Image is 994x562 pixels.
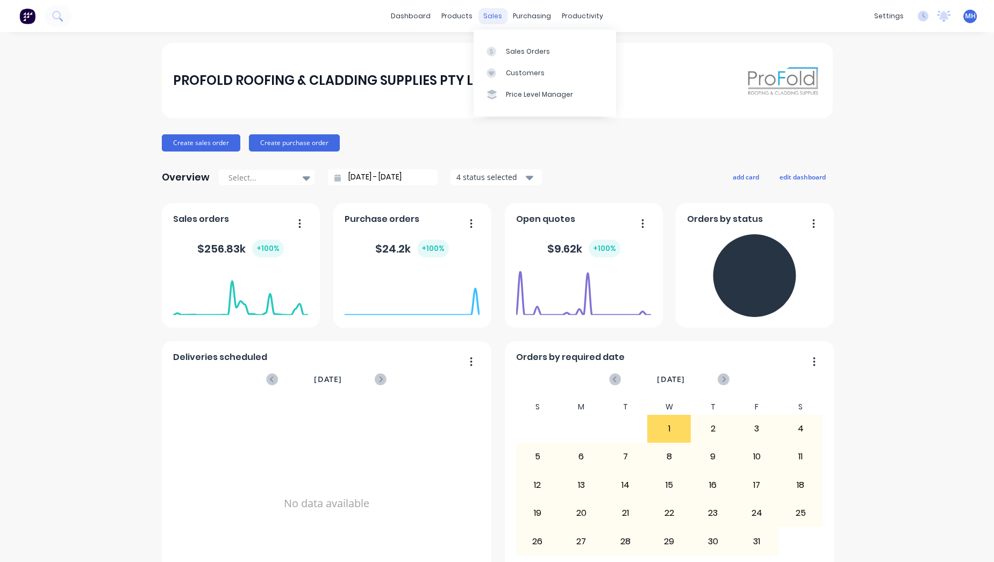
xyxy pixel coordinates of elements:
div: 22 [648,500,691,527]
div: 4 status selected [456,171,524,183]
div: 1 [648,415,691,442]
div: 10 [735,443,778,470]
div: 29 [648,528,691,554]
div: Overview [162,167,210,188]
a: Price Level Manager [474,84,616,105]
div: + 100 % [589,240,620,257]
div: 26 [516,528,559,554]
span: Orders by status [687,213,763,226]
div: 16 [691,472,734,499]
div: T [603,399,647,415]
div: S [516,399,560,415]
span: Orders by required date [516,351,625,364]
img: Factory [19,8,35,24]
div: 28 [604,528,647,554]
div: 2 [691,415,734,442]
div: 15 [648,472,691,499]
button: 4 status selected [450,169,542,185]
span: Purchase orders [345,213,419,226]
div: 17 [735,472,778,499]
span: Open quotes [516,213,575,226]
div: $ 9.62k [547,240,620,257]
div: Price Level Manager [506,90,573,99]
div: M [560,399,604,415]
div: 30 [691,528,734,554]
a: dashboard [385,8,436,24]
button: edit dashboard [773,170,833,184]
div: sales [478,8,507,24]
div: 18 [779,472,822,499]
div: 11 [779,443,822,470]
span: Sales orders [173,213,229,226]
div: products [436,8,478,24]
div: 14 [604,472,647,499]
div: 12 [516,472,559,499]
div: W [647,399,691,415]
div: 24 [735,500,778,527]
div: S [778,399,823,415]
div: PROFOLD ROOFING & CLADDING SUPPLIES PTY LTD [173,70,491,91]
div: 20 [560,500,603,527]
div: productivity [556,8,609,24]
button: add card [726,170,766,184]
div: 5 [516,443,559,470]
img: PROFOLD ROOFING & CLADDING SUPPLIES PTY LTD [746,62,821,99]
div: 8 [648,443,691,470]
div: 31 [735,528,778,554]
div: $ 256.83k [197,240,284,257]
button: Create sales order [162,134,240,152]
div: 9 [691,443,734,470]
div: 27 [560,528,603,554]
div: purchasing [507,8,556,24]
div: 7 [604,443,647,470]
div: + 100 % [417,240,449,257]
div: Sales Orders [506,47,550,56]
div: 23 [691,500,734,527]
div: $ 24.2k [375,240,449,257]
span: [DATE] [657,373,685,385]
span: [DATE] [314,373,342,385]
div: settings [869,8,909,24]
div: 3 [735,415,778,442]
button: Create purchase order [249,134,340,152]
a: Sales Orders [474,40,616,62]
div: 6 [560,443,603,470]
div: + 100 % [252,240,284,257]
div: T [691,399,735,415]
div: 21 [604,500,647,527]
div: 4 [779,415,822,442]
span: MH [965,11,976,21]
div: 25 [779,500,822,527]
a: Customers [474,62,616,84]
div: 19 [516,500,559,527]
div: Customers [506,68,545,78]
div: 13 [560,472,603,499]
div: F [735,399,779,415]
